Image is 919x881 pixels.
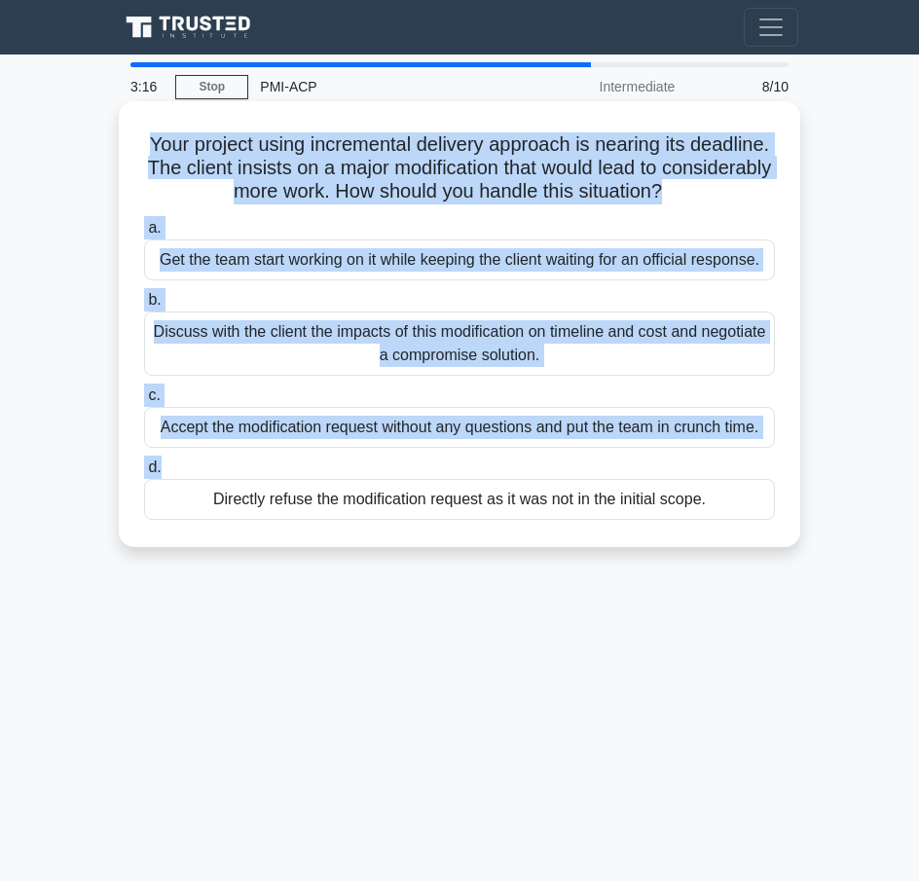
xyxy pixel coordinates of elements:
[248,67,516,106] div: PMI-ACP
[144,407,775,448] div: Accept the modification request without any questions and put the team in crunch time.
[148,386,160,403] span: c.
[119,67,175,106] div: 3:16
[175,75,248,99] a: Stop
[148,291,161,308] span: b.
[144,239,775,280] div: Get the team start working on it while keeping the client waiting for an official response.
[148,459,161,475] span: d.
[144,312,775,376] div: Discuss with the client the impacts of this modification on timeline and cost and negotiate a com...
[516,67,686,106] div: Intermediate
[744,8,798,47] button: Toggle navigation
[148,219,161,236] span: a.
[144,479,775,520] div: Directly refuse the modification request as it was not in the initial scope.
[686,67,800,106] div: 8/10
[142,132,777,204] h5: Your project using incremental delivery approach is nearing its deadline. The client insists on a...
